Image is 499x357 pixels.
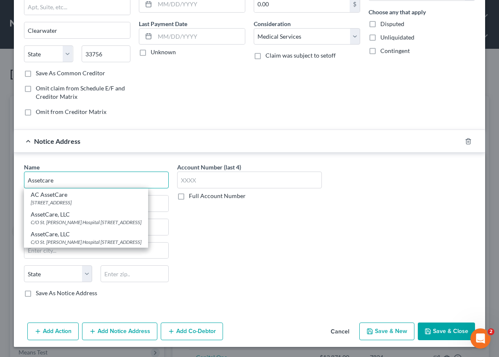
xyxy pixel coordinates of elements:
[380,20,404,27] span: Disputed
[380,47,410,54] span: Contingent
[24,243,168,259] input: Enter city...
[369,8,426,16] label: Choose any that apply
[265,52,336,59] span: Claim was subject to setoff
[31,199,141,206] div: [STREET_ADDRESS]
[36,108,106,115] span: Omit from Creditor Matrix
[27,323,79,340] button: Add Action
[155,29,245,45] input: MM/DD/YYYY
[324,323,356,340] button: Cancel
[488,328,494,335] span: 2
[82,45,131,62] input: Enter zip...
[36,69,105,77] label: Save As Common Creditor
[24,164,40,171] span: Name
[470,328,491,349] iframe: Intercom live chat
[139,19,187,28] label: Last Payment Date
[31,238,141,246] div: C/O St. [PERSON_NAME] Hospital [STREET_ADDRESS]
[380,34,414,41] span: Unliquidated
[24,22,130,38] input: Enter city...
[31,210,141,219] div: AssetCare, LLC
[189,192,246,200] label: Full Account Number
[254,19,291,28] label: Consideration
[161,323,223,340] button: Add Co-Debtor
[24,172,169,188] input: Search by name...
[418,323,475,340] button: Save & Close
[177,163,241,172] label: Account Number (last 4)
[36,289,97,297] label: Save As Notice Address
[101,265,169,282] input: Enter zip..
[36,85,125,100] span: Omit claim from Schedule E/F and Creditor Matrix
[31,219,141,226] div: C/O St. [PERSON_NAME] Hospital [STREET_ADDRESS]
[151,48,176,56] label: Unknown
[31,230,141,238] div: AssetCare, LLC
[177,172,322,188] input: XXXX
[34,137,80,145] span: Notice Address
[82,323,157,340] button: Add Notice Address
[31,190,141,199] div: AC AssetCare
[359,323,414,340] button: Save & New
